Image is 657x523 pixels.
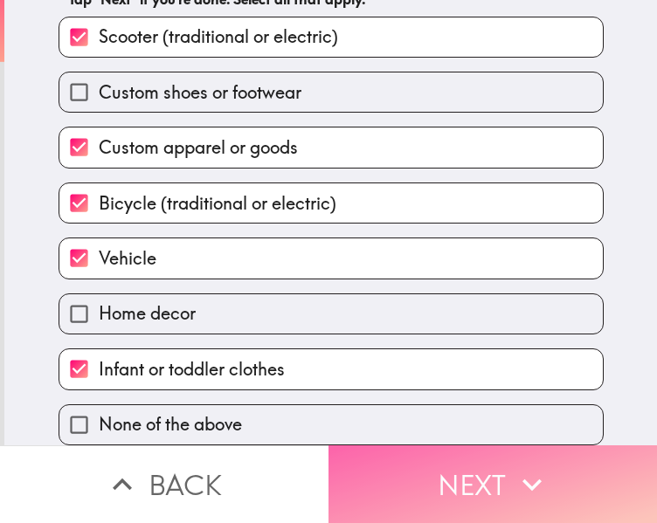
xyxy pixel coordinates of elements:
[59,349,603,389] button: Infant or toddler clothes
[99,357,285,382] span: Infant or toddler clothes
[99,80,301,105] span: Custom shoes or footwear
[59,72,603,112] button: Custom shoes or footwear
[59,405,603,444] button: None of the above
[59,238,603,278] button: Vehicle
[99,412,242,437] span: None of the above
[99,135,298,160] span: Custom apparel or goods
[99,191,336,216] span: Bicycle (traditional or electric)
[328,445,657,523] button: Next
[99,301,196,326] span: Home decor
[59,17,603,57] button: Scooter (traditional or electric)
[99,246,156,271] span: Vehicle
[59,127,603,167] button: Custom apparel or goods
[59,183,603,223] button: Bicycle (traditional or electric)
[99,24,338,49] span: Scooter (traditional or electric)
[59,294,603,334] button: Home decor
